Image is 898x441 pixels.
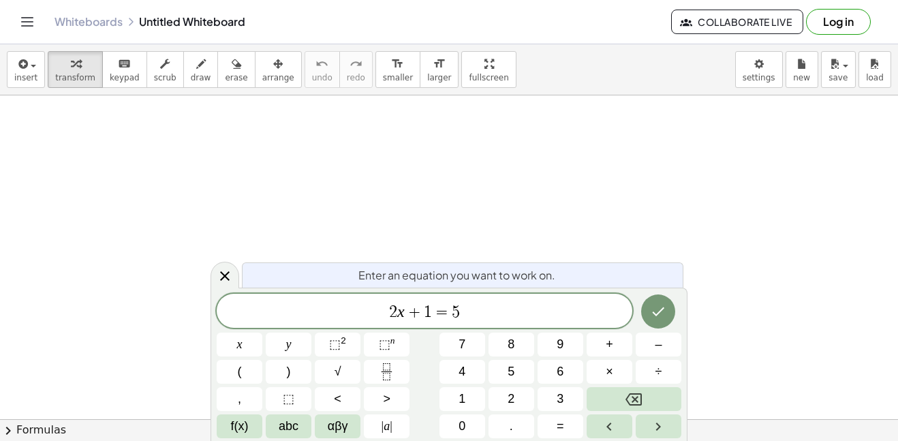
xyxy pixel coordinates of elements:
[347,73,365,82] span: redo
[508,335,514,354] span: 8
[432,304,452,320] span: =
[459,363,465,381] span: 4
[469,73,508,82] span: fullscreen
[459,390,465,408] span: 1
[587,360,632,384] button: Times
[489,414,534,438] button: .
[641,294,675,329] button: Done
[315,56,328,72] i: undo
[305,51,340,88] button: undoundo
[262,73,294,82] span: arrange
[118,56,131,72] i: keyboard
[266,333,311,356] button: y
[806,9,871,35] button: Log in
[383,390,390,408] span: >
[335,363,341,381] span: √
[102,51,147,88] button: keyboardkeypad
[382,419,384,433] span: |
[821,51,856,88] button: save
[557,390,563,408] span: 3
[390,335,395,346] sup: n
[508,390,514,408] span: 2
[238,363,242,381] span: (
[110,73,140,82] span: keypad
[671,10,803,34] button: Collaborate Live
[364,414,409,438] button: Absolute value
[636,333,681,356] button: Minus
[231,417,249,436] span: f(x)
[433,56,446,72] i: format_size
[55,73,95,82] span: transform
[55,15,123,29] a: Whiteboards
[606,363,613,381] span: ×
[538,387,583,411] button: 3
[237,335,243,354] span: x
[315,333,360,356] button: Squared
[683,16,792,28] span: Collaborate Live
[508,363,514,381] span: 5
[146,51,184,88] button: scrub
[439,360,485,384] button: 4
[375,51,420,88] button: format_sizesmaller
[459,335,465,354] span: 7
[364,387,409,411] button: Greater than
[217,360,262,384] button: (
[557,363,563,381] span: 6
[489,387,534,411] button: 2
[379,337,390,351] span: ⬚
[339,51,373,88] button: redoredo
[217,333,262,356] button: x
[786,51,818,88] button: new
[283,390,294,408] span: ⬚
[7,51,45,88] button: insert
[452,304,460,320] span: 5
[16,11,38,33] button: Toggle navigation
[587,414,632,438] button: Left arrow
[286,335,292,354] span: y
[350,56,362,72] i: redo
[312,73,332,82] span: undo
[655,335,662,354] span: –
[14,73,37,82] span: insert
[287,363,291,381] span: )
[389,304,397,320] span: 2
[266,360,311,384] button: )
[183,51,219,88] button: draw
[866,73,884,82] span: load
[315,360,360,384] button: Square root
[382,417,392,436] span: a
[329,337,341,351] span: ⬚
[279,417,298,436] span: abc
[358,267,555,284] span: Enter an equation you want to work on.
[793,73,810,82] span: new
[743,73,775,82] span: settings
[538,360,583,384] button: 6
[636,414,681,438] button: Right arrow
[427,73,451,82] span: larger
[461,51,516,88] button: fullscreen
[315,414,360,438] button: Greek alphabet
[636,360,681,384] button: Divide
[439,387,485,411] button: 1
[255,51,302,88] button: arrange
[489,360,534,384] button: 5
[439,414,485,438] button: 0
[225,73,247,82] span: erase
[191,73,211,82] span: draw
[557,417,564,436] span: =
[655,363,662,381] span: ÷
[217,387,262,411] button: ,
[48,51,103,88] button: transform
[266,414,311,438] button: Alphabet
[420,51,459,88] button: format_sizelarger
[510,417,513,436] span: .
[557,335,563,354] span: 9
[217,51,255,88] button: erase
[217,414,262,438] button: Functions
[735,51,783,88] button: settings
[341,335,346,346] sup: 2
[538,333,583,356] button: 9
[364,333,409,356] button: Superscript
[154,73,176,82] span: scrub
[829,73,848,82] span: save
